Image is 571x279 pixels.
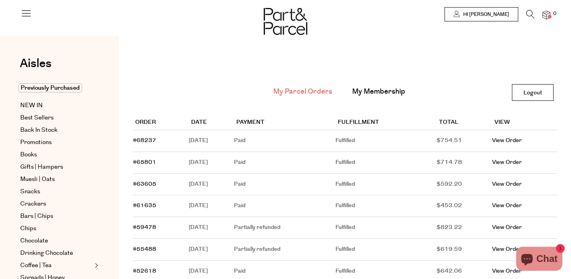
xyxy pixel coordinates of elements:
a: View Order [492,245,522,253]
a: 0 [542,11,550,19]
span: 0 [551,10,558,17]
span: Aisles [20,55,52,72]
a: My Parcel Orders [273,87,332,97]
a: View Order [492,202,522,210]
td: Paid [234,130,335,152]
td: Paid [234,195,335,217]
a: #61635 [133,202,156,210]
span: Muesli | Oats [20,175,55,184]
a: Previously Purchased [20,83,92,93]
span: Back In Stock [20,125,57,135]
td: $823.22 [437,217,492,239]
td: Fulfilled [335,217,437,239]
td: [DATE] [189,174,234,196]
a: View Order [492,158,522,166]
span: Chips [20,224,36,233]
a: View Order [492,223,522,231]
a: #55488 [133,245,156,253]
a: View Order [492,137,522,144]
td: Fulfilled [335,239,437,261]
td: [DATE] [189,239,234,261]
td: Fulfilled [335,195,437,217]
a: #65801 [133,158,156,166]
td: $714.78 [437,152,492,174]
span: Snacks [20,187,40,196]
span: Crackers [20,199,46,209]
a: Promotions [20,138,92,147]
a: Logout [512,84,554,101]
a: Aisles [20,58,52,77]
td: [DATE] [189,217,234,239]
td: $754.51 [437,130,492,152]
td: $592.20 [437,174,492,196]
a: Gifts | Hampers [20,162,92,172]
th: Payment [234,115,335,130]
td: Paid [234,152,335,174]
span: Promotions [20,138,52,147]
span: Gifts | Hampers [20,162,63,172]
td: [DATE] [189,152,234,174]
span: Coffee | Tea [20,261,52,270]
a: View Order [492,267,522,275]
td: $453.02 [437,195,492,217]
td: Fulfilled [335,152,437,174]
td: Fulfilled [335,174,437,196]
a: My Membership [352,87,405,97]
th: View [492,115,557,130]
span: Hi [PERSON_NAME] [461,11,509,18]
span: Drinking Chocolate [20,248,73,258]
inbox-online-store-chat: Shopify online store chat [514,247,565,273]
img: Part&Parcel [264,8,307,35]
span: NEW IN [20,101,43,110]
td: [DATE] [189,195,234,217]
th: Date [189,115,234,130]
a: NEW IN [20,101,92,110]
td: Fulfilled [335,130,437,152]
a: Bars | Chips [20,212,92,221]
th: Total [437,115,492,130]
a: #52618 [133,267,156,275]
a: #68237 [133,137,156,144]
a: #63605 [133,180,156,188]
span: Previously Purchased [18,83,82,92]
a: Snacks [20,187,92,196]
button: Expand/Collapse Coffee | Tea [93,261,98,270]
span: Books [20,150,37,160]
a: Hi [PERSON_NAME] [445,7,518,21]
th: Order [133,115,189,130]
td: Paid [234,174,335,196]
a: Crackers [20,199,92,209]
a: View Order [492,180,522,188]
td: Partially refunded [234,217,335,239]
a: Drinking Chocolate [20,248,92,258]
a: Chips [20,224,92,233]
span: Chocolate [20,236,48,246]
td: $619.59 [437,239,492,261]
td: [DATE] [189,130,234,152]
a: Coffee | Tea [20,261,92,270]
th: Fulfillment [335,115,437,130]
a: Chocolate [20,236,92,246]
a: #59478 [133,223,156,231]
span: Bars | Chips [20,212,53,221]
a: Books [20,150,92,160]
span: Best Sellers [20,113,54,123]
a: Best Sellers [20,113,92,123]
a: Back In Stock [20,125,92,135]
td: Partially refunded [234,239,335,261]
a: Muesli | Oats [20,175,92,184]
